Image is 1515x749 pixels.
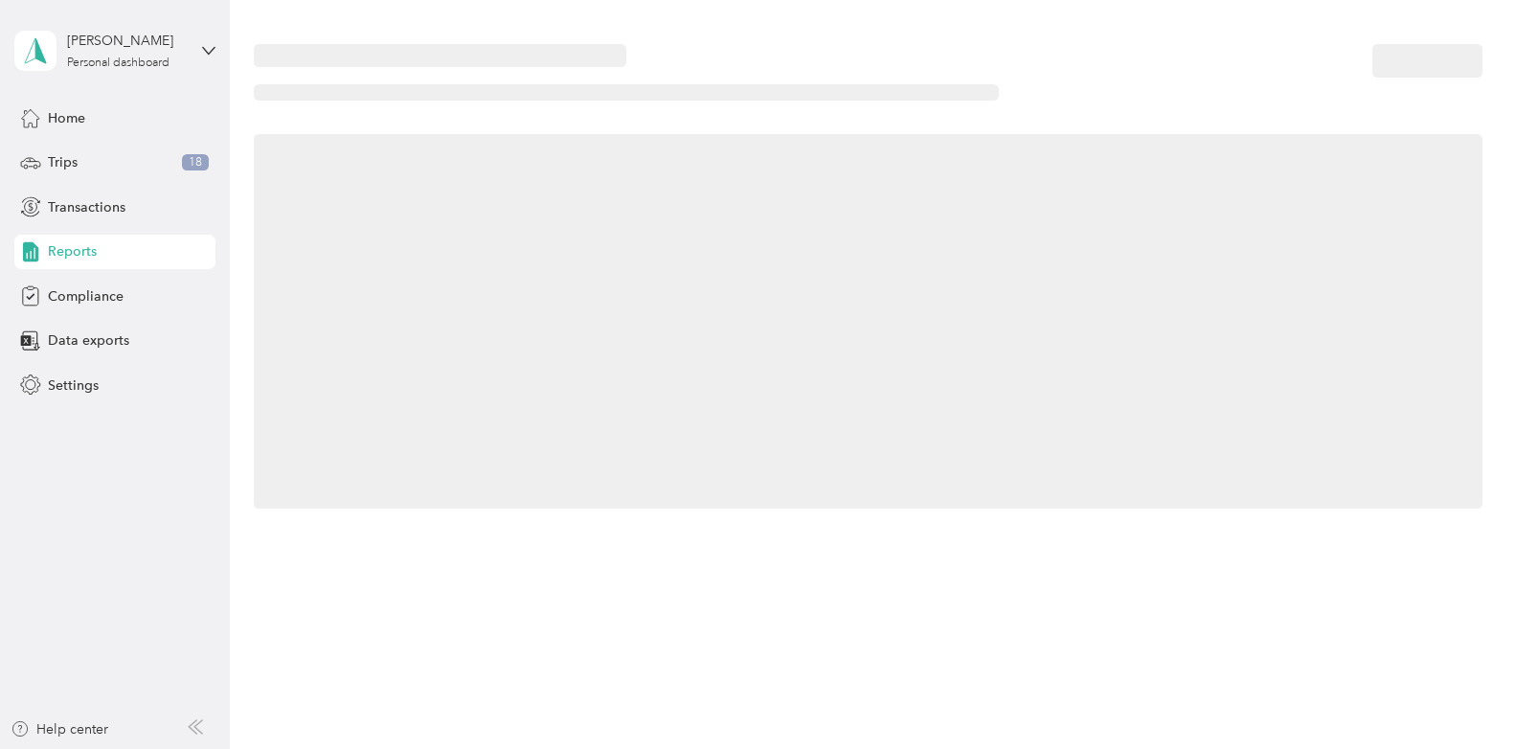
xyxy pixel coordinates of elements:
button: Help center [11,719,108,739]
span: Reports [48,241,97,261]
span: Home [48,108,85,128]
div: [PERSON_NAME] [67,31,187,51]
span: Settings [48,375,99,396]
iframe: Everlance-gr Chat Button Frame [1408,642,1515,749]
span: Compliance [48,286,124,306]
span: Data exports [48,330,129,351]
span: Transactions [48,197,125,217]
div: Personal dashboard [67,57,170,69]
span: Trips [48,152,78,172]
span: 18 [182,154,209,171]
